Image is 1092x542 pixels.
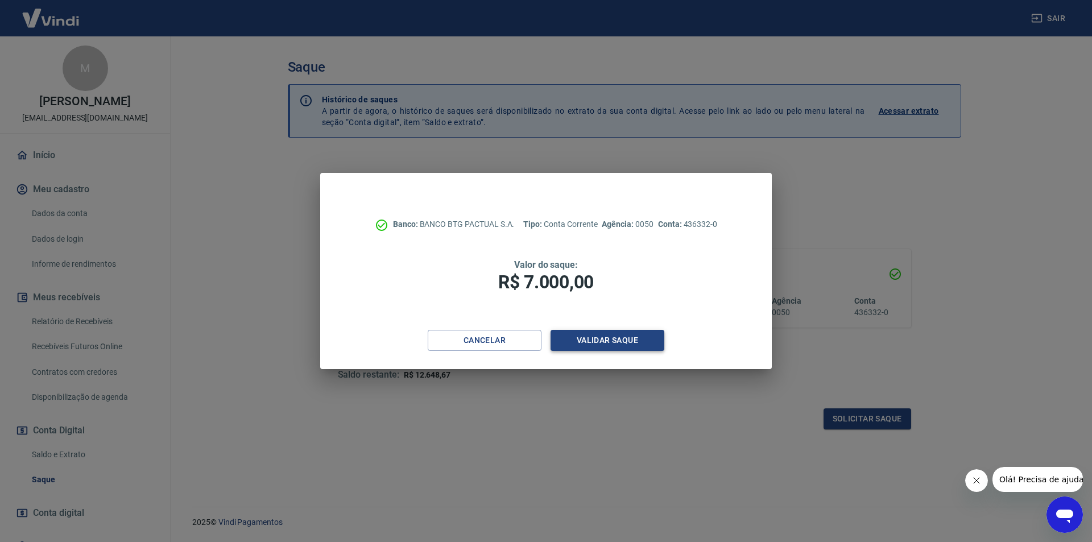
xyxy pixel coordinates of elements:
[428,330,541,351] button: Cancelar
[1046,497,1083,533] iframe: Botão para abrir a janela de mensagens
[965,469,988,492] iframe: Fechar mensagem
[393,220,420,229] span: Banco:
[658,220,684,229] span: Conta:
[393,218,515,230] p: BANCO BTG PACTUAL S.A.
[523,218,597,230] p: Conta Corrente
[7,8,96,17] span: Olá! Precisa de ajuda?
[602,218,653,230] p: 0050
[992,467,1083,492] iframe: Mensagem da empresa
[602,220,635,229] span: Agência:
[514,259,578,270] span: Valor do saque:
[498,271,594,293] span: R$ 7.000,00
[658,218,717,230] p: 436332-0
[523,220,544,229] span: Tipo:
[551,330,664,351] button: Validar saque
